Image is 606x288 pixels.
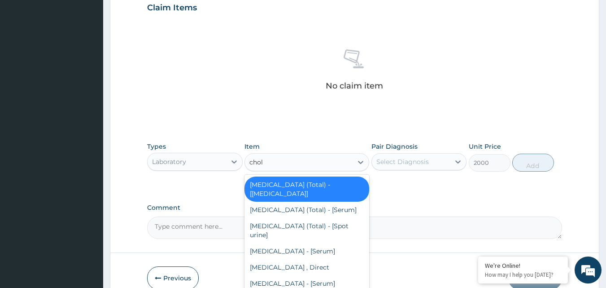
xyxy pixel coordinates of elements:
[244,142,260,151] label: Item
[376,157,429,166] div: Select Diagnosis
[244,259,369,275] div: [MEDICAL_DATA] , Direct
[485,261,561,270] div: We're Online!
[147,4,169,26] div: Minimize live chat window
[147,204,562,212] label: Comment
[4,192,171,224] textarea: Type your message and hit 'Enter'
[244,202,369,218] div: [MEDICAL_DATA] (Total) - [Serum]
[47,50,151,62] div: Chat with us now
[469,142,501,151] label: Unit Price
[244,218,369,243] div: [MEDICAL_DATA] (Total) - [Spot urine]
[485,271,561,279] p: How may I help you today?
[52,87,124,177] span: We're online!
[371,142,418,151] label: Pair Diagnosis
[244,177,369,202] div: [MEDICAL_DATA] (Total) - [[MEDICAL_DATA]]
[244,243,369,259] div: [MEDICAL_DATA] - [Serum]
[512,154,554,172] button: Add
[17,45,36,67] img: d_794563401_company_1708531726252_794563401
[147,3,197,13] h3: Claim Items
[326,81,383,90] p: No claim item
[152,157,186,166] div: Laboratory
[147,143,166,151] label: Types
